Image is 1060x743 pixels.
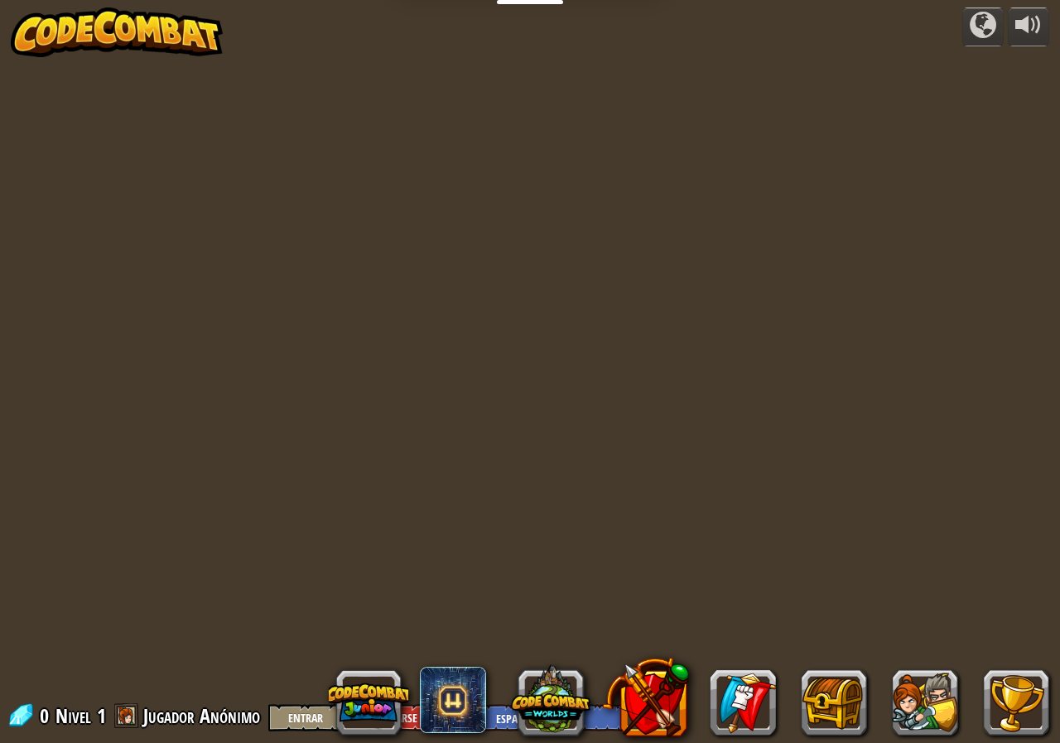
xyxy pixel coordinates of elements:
[1008,7,1049,46] button: Ajustar volúmen
[55,702,91,730] span: Nivel
[11,7,223,57] img: CodeCombat - Learn how to code by playing a game
[962,7,1004,46] button: Campañas
[268,704,343,731] button: Entrar
[97,702,106,729] span: 1
[40,702,54,729] span: 0
[143,702,260,729] span: Jugador Anónimo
